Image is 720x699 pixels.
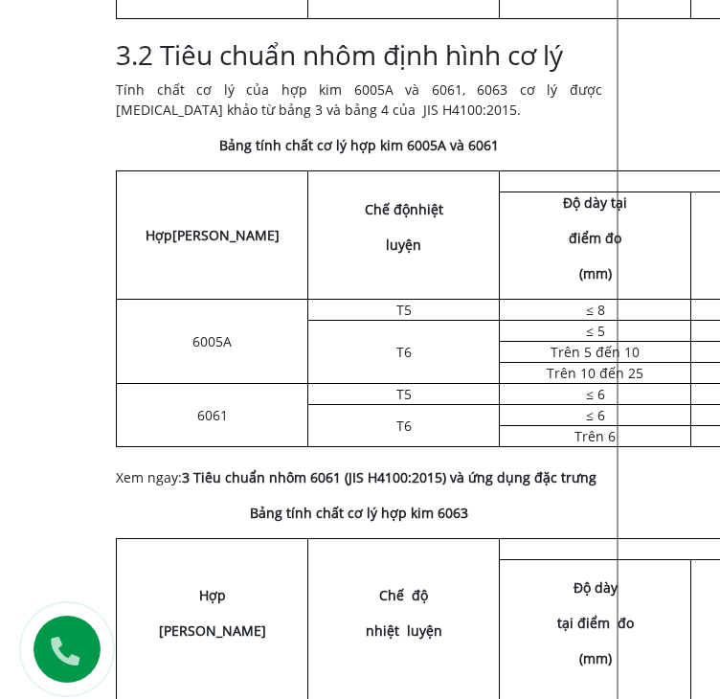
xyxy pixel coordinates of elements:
strong: [PERSON_NAME] [172,226,280,244]
strong: điểm đo [569,229,621,247]
p: Tính chất cơ lý của hợp kim 6005A và 6061, 6063 cơ lý được [MEDICAL_DATA] khảo từ bảng 3 và bảng ... [116,79,602,120]
td: ≤ 8 [500,299,691,320]
td: ≤ 6 [500,404,691,425]
strong: Độ dày [574,578,618,597]
strong: tại điểm đo [557,614,634,632]
td: 6005A [117,299,308,383]
td: T5 [308,383,500,404]
strong: [PERSON_NAME] [159,621,266,640]
strong: nhiệt [410,200,443,218]
strong: Chế độ [379,586,428,604]
strong: Hợp [199,586,226,604]
strong: luyện [386,236,421,254]
a: 3 Tiêu chuẩn nhôm 6061 (JIS H4100:2015) và ứng dụng đặc trưng [182,468,596,486]
strong: nhiệt luyện [366,621,442,640]
p: Xem ngay: [116,467,602,487]
td: Trên 6 [500,425,691,446]
td: ≤ 6 [500,383,691,404]
td: ≤ 5 [500,320,691,341]
strong: (mm) [579,649,612,667]
strong: (mm) [579,264,612,282]
td: T5 [308,299,500,320]
strong: Hợp [146,226,172,244]
td: Trên 5 đến 10 [500,341,691,362]
h3: 3.2 Tiêu chuẩn nhôm định hình cơ lý [116,39,602,72]
strong: Chế độ [365,200,410,218]
td: T6 [308,320,500,383]
td: 6061 [117,383,308,446]
strong: Bảng tính chất cơ lý hợp kim 6005A và 6061 [219,136,499,154]
strong: Bảng tính chất cơ lý hợp kim 6063 [250,504,468,522]
td: Trên 10 đến 25 [500,362,691,383]
strong: Độ dày tại [563,193,627,212]
td: T6 [308,404,500,446]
